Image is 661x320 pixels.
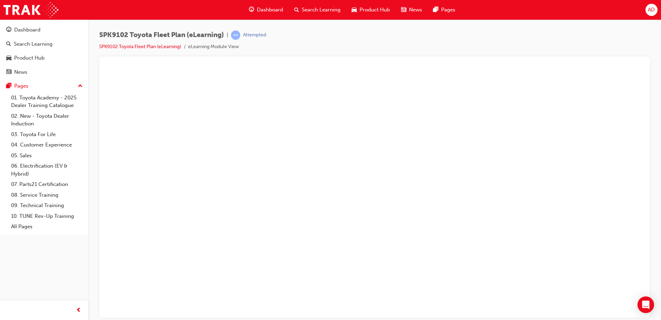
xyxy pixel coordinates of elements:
span: SPK9102 Toyota Fleet Plan (eLearning) [99,31,224,39]
a: SPK9102 Toyota Fleet Plan (eLearning) [99,44,181,50]
a: guage-iconDashboard [243,3,289,17]
a: 01. Toyota Academy - 2025 Dealer Training Catalogue [8,92,85,111]
a: pages-iconPages [428,3,461,17]
a: 10. TUNE Rev-Up Training [8,211,85,222]
a: Dashboard [3,24,85,36]
span: Pages [441,6,455,14]
button: DashboardSearch LearningProduct HubNews [3,22,85,80]
img: Trak [3,2,58,18]
a: 09. Technical Training [8,200,85,211]
span: news-icon [401,6,406,14]
span: search-icon [6,41,11,47]
a: 07. Parts21 Certification [8,179,85,190]
span: pages-icon [6,83,11,89]
a: News [3,66,85,79]
a: car-iconProduct Hub [346,3,395,17]
button: AD [645,4,658,16]
a: 02. New - Toyota Dealer Induction [8,111,85,129]
span: up-icon [78,82,83,91]
a: 04. Customer Experience [8,140,85,150]
span: Product Hub [360,6,390,14]
a: Search Learning [3,38,85,51]
span: guage-icon [249,6,254,14]
a: Product Hub [3,52,85,64]
span: car-icon [6,55,11,61]
span: car-icon [352,6,357,14]
a: news-iconNews [395,3,428,17]
div: Attempted [243,32,266,38]
button: Pages [3,80,85,92]
span: learningRecordVerb_ATTEMPT-icon [231,30,240,40]
span: guage-icon [6,27,11,33]
div: Open Intercom Messenger [637,296,654,313]
span: search-icon [294,6,299,14]
div: Pages [14,82,28,90]
span: Dashboard [257,6,283,14]
span: prev-icon [76,306,81,315]
a: search-iconSearch Learning [289,3,346,17]
span: | [227,31,228,39]
a: All Pages [8,221,85,232]
a: 08. Service Training [8,190,85,201]
a: 03. Toyota For Life [8,129,85,140]
span: news-icon [6,69,11,75]
span: AD [648,6,655,14]
div: Product Hub [14,54,45,62]
span: News [409,6,422,14]
div: Dashboard [14,26,40,34]
a: 06. Electrification (EV & Hybrid) [8,161,85,179]
div: Search Learning [14,40,53,48]
span: Search Learning [302,6,341,14]
div: News [14,68,27,76]
span: pages-icon [433,6,438,14]
li: eLearning Module View [188,43,239,51]
a: 05. Sales [8,150,85,161]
